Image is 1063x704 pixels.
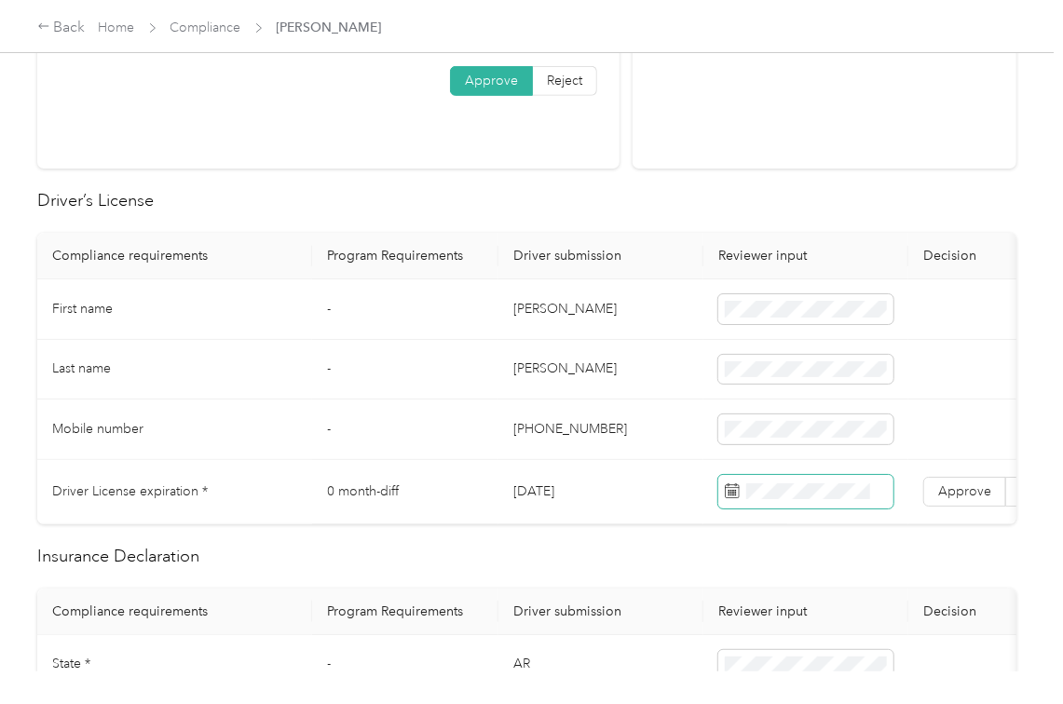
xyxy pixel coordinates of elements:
th: Compliance requirements [37,233,312,279]
th: Program Requirements [312,589,498,635]
td: - [312,279,498,340]
a: Compliance [170,20,241,35]
th: Reviewer input [703,589,908,635]
span: [PERSON_NAME] [277,18,382,37]
td: State * [37,635,312,696]
span: Approve [938,483,991,499]
iframe: Everlance-gr Chat Button Frame [959,600,1063,704]
span: State * [52,656,90,671]
span: Mobile number [52,421,143,437]
th: Driver submission [498,233,703,279]
td: Mobile number [37,399,312,460]
td: First name [37,279,312,340]
td: [DATE] [498,460,703,524]
h2: Insurance Declaration [37,544,1016,569]
span: Last name [52,360,111,376]
td: Driver License expiration * [37,460,312,524]
span: First name [52,301,113,317]
div: Back [37,17,86,39]
th: Reviewer input [703,233,908,279]
span: Driver License expiration * [52,483,208,499]
td: - [312,635,498,696]
td: [PHONE_NUMBER] [498,399,703,460]
span: Reject [547,73,582,88]
td: 0 month-diff [312,460,498,524]
th: Program Requirements [312,233,498,279]
td: [PERSON_NAME] [498,340,703,400]
span: Approve [465,73,518,88]
th: Driver submission [498,589,703,635]
a: Home [99,20,135,35]
th: Compliance requirements [37,589,312,635]
td: - [312,340,498,400]
td: - [312,399,498,460]
td: [PERSON_NAME] [498,279,703,340]
h2: Driver’s License [37,188,1016,213]
td: AR [498,635,703,696]
td: Last name [37,340,312,400]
